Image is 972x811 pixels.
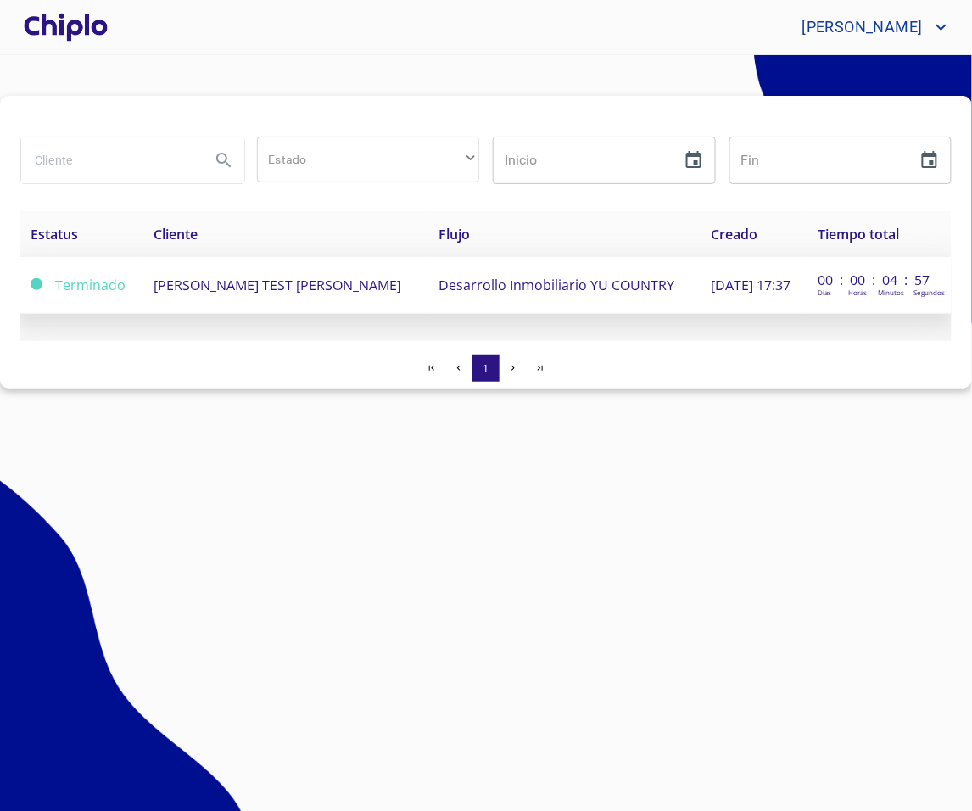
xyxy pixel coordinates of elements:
span: Terminado [55,276,126,294]
p: 00 : 00 : 04 : 57 [818,271,933,289]
span: [PERSON_NAME] [790,14,931,41]
p: Segundos [914,288,946,297]
p: Horas [849,288,868,297]
button: Search [204,140,244,181]
p: Dias [818,288,832,297]
button: 1 [472,355,500,382]
span: [PERSON_NAME] TEST [PERSON_NAME] [154,276,401,294]
span: Tiempo total [818,225,900,243]
span: Cliente [154,225,198,243]
button: account of current user [790,14,952,41]
p: Minutos [879,288,905,297]
div: ​ [257,137,480,182]
span: Estatus [31,225,78,243]
span: Terminado [31,278,42,290]
input: search [21,137,197,183]
span: [DATE] 17:37 [712,276,791,294]
span: Creado [712,225,758,243]
span: 1 [483,362,489,375]
span: Flujo [439,225,470,243]
span: Desarrollo Inmobiliario YU COUNTRY [439,276,674,294]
